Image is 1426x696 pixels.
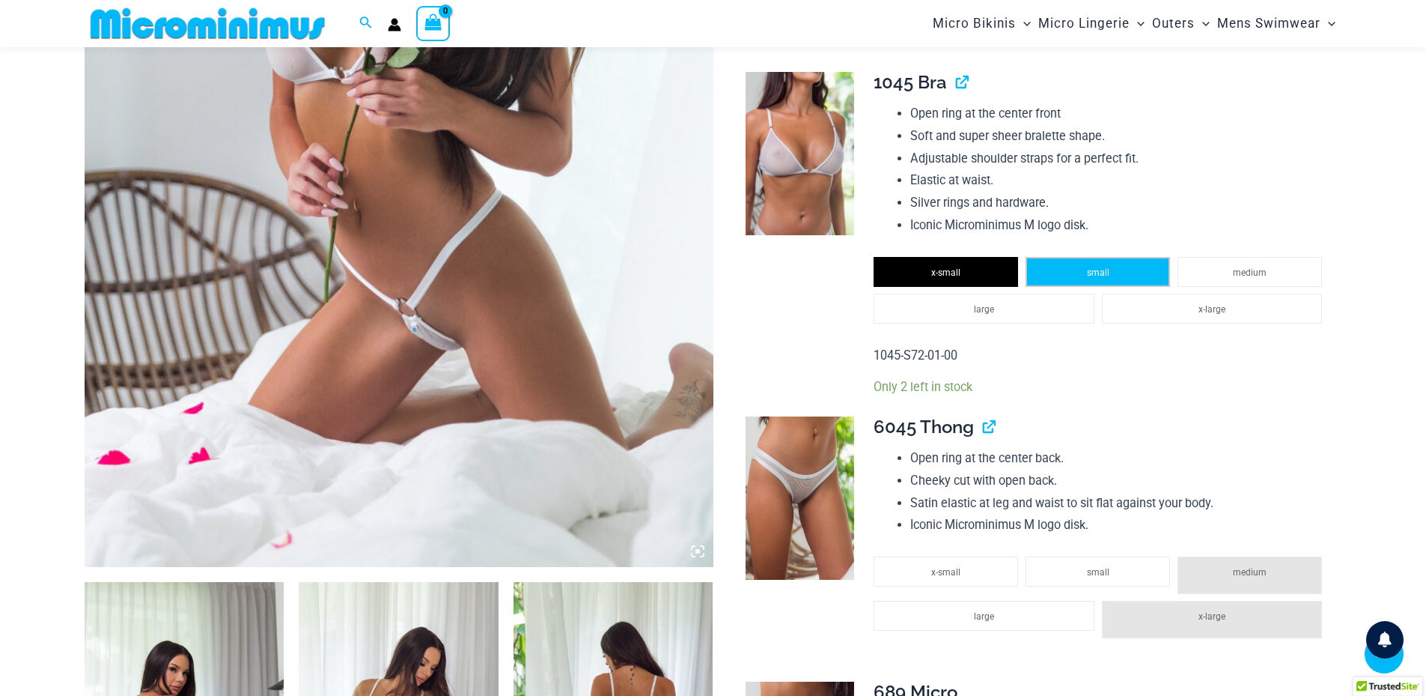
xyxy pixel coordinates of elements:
li: Open ring at the center back. [910,447,1329,470]
a: Search icon link [359,14,373,33]
a: Micro BikinisMenu ToggleMenu Toggle [929,4,1035,43]
span: small [1087,567,1109,578]
span: Mens Swimwear [1217,4,1320,43]
li: Open ring at the center front [910,103,1329,125]
li: large [874,294,1094,324]
span: Menu Toggle [1195,4,1210,43]
span: x-small [931,267,960,278]
span: small [1087,267,1109,278]
span: 1045 Bra [874,71,947,93]
li: Iconic Microminimus M logo disk. [910,514,1329,536]
nav: Site Navigation [927,2,1342,45]
span: 6045 Thong [874,416,974,438]
span: Micro Bikinis [933,4,1016,43]
span: Menu Toggle [1016,4,1031,43]
span: Menu Toggle [1320,4,1335,43]
li: Adjustable shoulder straps for a perfect fit. [910,148,1329,170]
a: Micro LingerieMenu ToggleMenu Toggle [1035,4,1148,43]
li: Soft and super sheer bralette shape. [910,125,1329,148]
li: large [874,601,1094,631]
li: Cheeky cut with open back. [910,470,1329,492]
li: Iconic Microminimus M logo disk. [910,214,1329,237]
span: x-large [1198,304,1225,315]
a: View Shopping Cart, empty [416,6,451,40]
img: Guilty Pleasures White 1045 Bra [746,72,854,235]
span: large [974,611,994,622]
span: x-large [1198,611,1225,622]
li: small [1026,257,1170,287]
img: MM SHOP LOGO FLAT [85,7,331,40]
span: large [974,304,994,315]
li: small [1026,557,1170,587]
li: x-small [874,257,1018,287]
span: Menu Toggle [1130,4,1145,43]
a: OutersMenu ToggleMenu Toggle [1148,4,1213,43]
p: Only 2 left in stock [874,379,1329,395]
span: x-small [931,567,960,578]
li: medium [1177,257,1322,287]
img: Guilty Pleasures White 6045 Thong [746,417,854,580]
li: medium [1177,557,1322,594]
p: 1045-S72-01-00 [874,345,1329,367]
li: x-large [1102,294,1322,324]
span: Micro Lingerie [1038,4,1130,43]
a: Mens SwimwearMenu ToggleMenu Toggle [1213,4,1339,43]
span: Outers [1152,4,1195,43]
a: Account icon link [388,18,401,31]
span: medium [1233,267,1267,278]
li: x-large [1102,601,1322,638]
li: Elastic at waist. [910,169,1329,192]
li: Satin elastic at leg and waist to sit flat against your body. [910,492,1329,515]
li: Silver rings and hardware. [910,192,1329,214]
li: x-small [874,557,1018,587]
span: medium [1233,567,1267,578]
